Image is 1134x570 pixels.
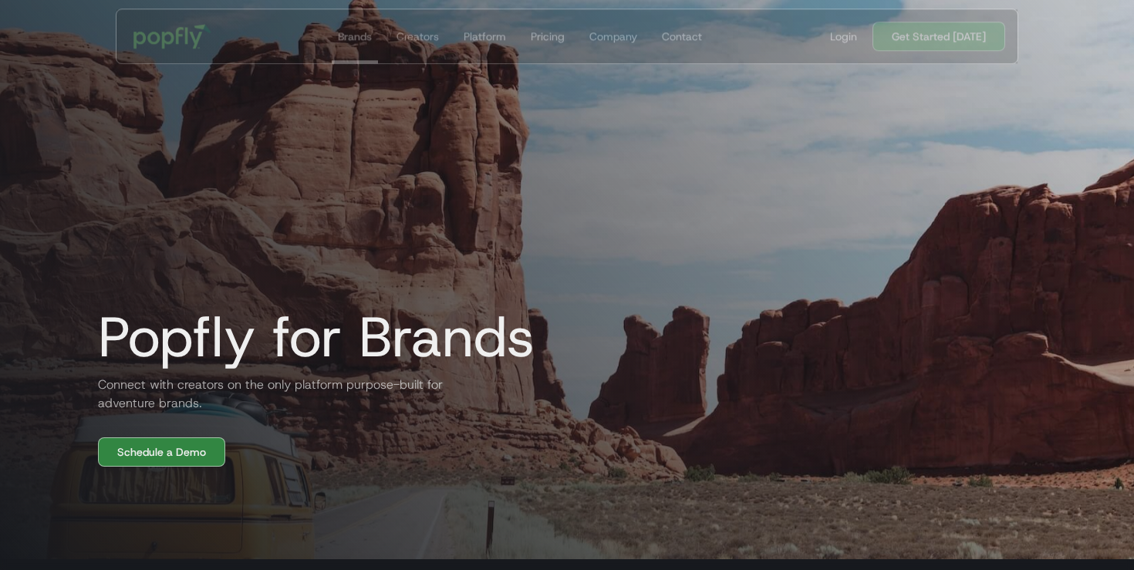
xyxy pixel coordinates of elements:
[872,22,1005,51] a: Get Started [DATE]
[86,306,535,368] h1: Popfly for Brands
[457,9,512,63] a: Platform
[662,29,702,44] div: Contact
[531,29,565,44] div: Pricing
[589,29,637,44] div: Company
[824,29,863,44] a: Login
[332,9,378,63] a: Brands
[583,9,643,63] a: Company
[123,13,222,59] a: home
[397,29,439,44] div: Creators
[830,29,857,44] div: Login
[98,437,225,467] a: Schedule a Demo
[390,9,445,63] a: Creators
[464,29,506,44] div: Platform
[656,9,708,63] a: Contact
[86,376,456,413] h2: Connect with creators on the only platform purpose-built for adventure brands.
[338,29,372,44] div: Brands
[525,9,571,63] a: Pricing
